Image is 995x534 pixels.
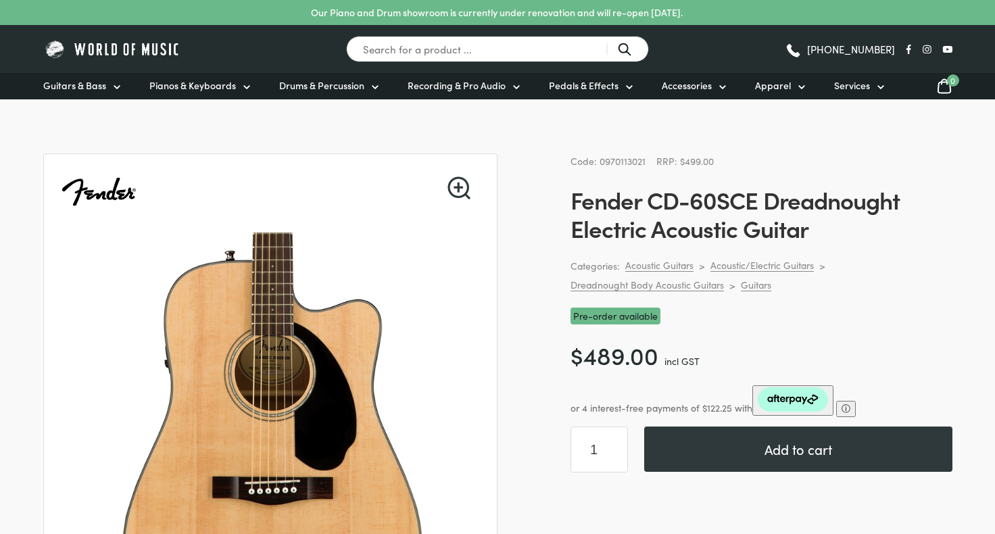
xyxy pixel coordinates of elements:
span: 0 [947,74,959,87]
div: > [729,279,735,291]
div: > [699,260,705,272]
span: Services [834,78,870,93]
a: Guitars [741,278,771,291]
span: Apparel [755,78,791,93]
span: Code: 0970113021 [571,154,646,168]
div: > [819,260,825,272]
span: RRP: $499.00 [656,154,714,168]
a: Acoustic Guitars [625,259,694,272]
a: Dreadnought Body Acoustic Guitars [571,278,724,291]
a: View full-screen image gallery [447,176,470,199]
span: Categories: [571,258,620,274]
h1: Fender CD-60SCE Dreadnought Electric Acoustic Guitar [571,185,952,242]
bdi: 489.00 [571,338,658,371]
span: Drums & Percussion [279,78,364,93]
span: Pre-order available [571,308,660,324]
a: [PHONE_NUMBER] [785,39,895,59]
span: Recording & Pro Audio [408,78,506,93]
img: World of Music [43,39,182,59]
input: Search for a product ... [346,36,649,62]
iframe: Chat with our support team [799,385,995,534]
span: Pianos & Keyboards [149,78,236,93]
span: [PHONE_NUMBER] [807,44,895,54]
button: Add to cart [644,427,952,472]
span: incl GST [664,354,700,368]
span: Accessories [662,78,712,93]
span: Guitars & Bass [43,78,106,93]
input: Product quantity [571,427,628,472]
span: Pedals & Effects [549,78,618,93]
img: Fender [60,154,137,231]
span: $ [571,338,583,371]
a: Acoustic/Electric Guitars [710,259,814,272]
p: Our Piano and Drum showroom is currently under renovation and will re-open [DATE]. [311,5,683,20]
